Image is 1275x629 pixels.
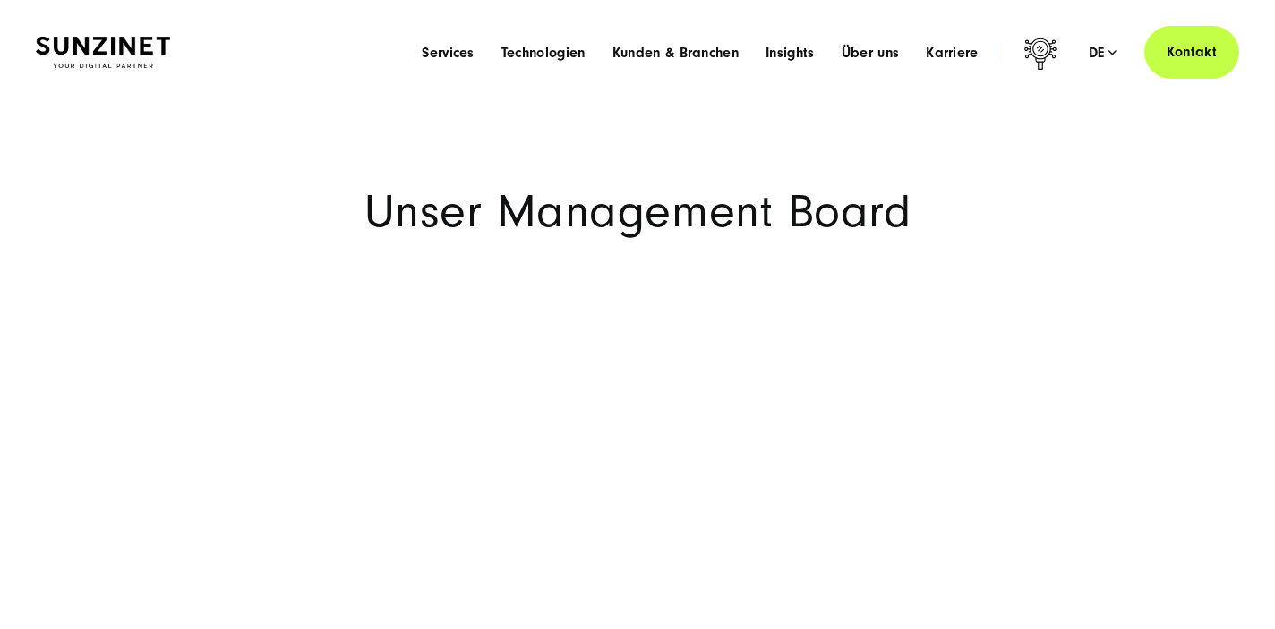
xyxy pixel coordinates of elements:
a: Insights [766,44,815,62]
a: Über uns [842,44,900,62]
a: Technologien [501,44,586,62]
h1: Unser Management Board [36,190,1239,234]
iframe: HubSpot Video [36,314,588,625]
div: de [1089,44,1117,62]
img: SUNZINET Full Service Digital Agentur [36,37,170,68]
a: Services [422,44,475,62]
a: Kontakt [1144,26,1239,79]
a: Kunden & Branchen [612,44,739,62]
a: Karriere [926,44,979,62]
